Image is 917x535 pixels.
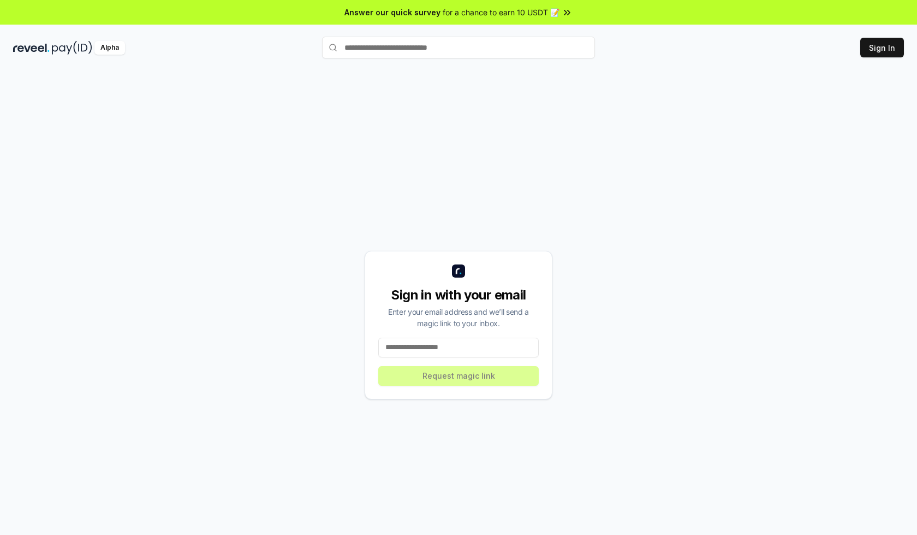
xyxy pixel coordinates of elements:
[452,264,465,278] img: logo_small
[344,7,440,18] span: Answer our quick survey
[94,41,125,55] div: Alpha
[378,306,539,329] div: Enter your email address and we’ll send a magic link to your inbox.
[860,38,904,57] button: Sign In
[378,286,539,304] div: Sign in with your email
[52,41,92,55] img: pay_id
[443,7,559,18] span: for a chance to earn 10 USDT 📝
[13,41,50,55] img: reveel_dark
